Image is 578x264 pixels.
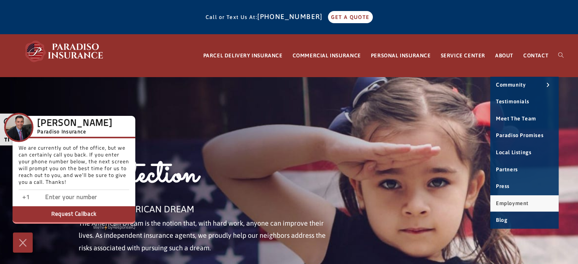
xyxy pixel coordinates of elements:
[490,127,559,144] a: Paradiso Promises
[490,35,518,77] a: ABOUT
[22,192,98,203] input: Enter country code
[523,52,548,58] span: CONTACT
[490,195,559,212] a: Employment
[490,144,559,161] a: Local Listings
[496,217,507,223] span: Blog
[440,52,485,58] span: SERVICE CENTER
[496,149,531,155] span: Local Listings
[371,52,431,58] span: PERSONAL INSURANCE
[37,128,112,136] h5: Paradiso Insurance
[495,52,513,58] span: ABOUT
[490,77,559,93] a: Community
[45,192,121,203] input: Enter phone number
[435,35,490,77] a: SERVICE CENTER
[496,82,526,88] span: Community
[79,153,334,201] h1: Protection
[257,13,326,21] a: [PHONE_NUMBER]
[37,120,112,127] h3: [PERSON_NAME]
[490,161,559,178] a: Partners
[496,200,529,206] span: Employment
[496,115,536,122] span: Meet the Team
[17,237,29,249] img: Cross icon
[13,206,135,224] button: Request Callback
[23,40,106,63] img: Paradiso Insurance
[490,212,559,229] a: Blog
[518,35,553,77] a: CONTACT
[104,224,108,231] img: Powered by icon
[205,14,257,20] span: Call or Text Us At:
[490,178,559,195] a: Press
[496,132,543,138] span: Paradiso Promises
[496,98,529,104] span: Testimonials
[490,93,559,110] a: Testimonials
[19,145,129,190] p: We are currently out of the office, but we can certainly call you back. If you enter your phone n...
[93,225,135,230] a: We'rePowered by iconbyResponseiQ
[79,219,326,252] span: The American Dream is the notion that, with hard work, anyone can improve their lives. As indepen...
[6,114,32,141] img: Company Icon
[203,52,283,58] span: PARCEL DELIVERY INSURANCE
[366,35,436,77] a: PERSONAL INSURANCE
[293,52,361,58] span: COMMERCIAL INSURANCE
[496,166,518,172] span: Partners
[198,35,288,77] a: PARCEL DELIVERY INSURANCE
[93,225,112,230] span: We're by
[496,183,510,189] span: Press
[490,111,559,127] a: Meet the Team
[288,35,366,77] a: COMMERCIAL INSURANCE
[328,11,372,23] a: GET A QUOTE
